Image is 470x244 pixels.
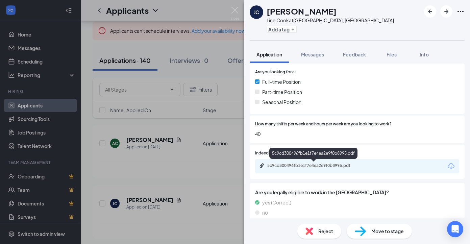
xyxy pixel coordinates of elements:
svg: Download [447,162,455,170]
h1: [PERSON_NAME] [267,5,337,17]
span: Are you legally eligible to work in the [GEOGRAPHIC_DATA]? [255,189,459,196]
span: Reject [318,227,333,235]
span: 40 [255,130,459,138]
div: Line Cook at [GEOGRAPHIC_DATA], [GEOGRAPHIC_DATA] [267,17,394,24]
svg: ArrowRight [442,7,450,16]
button: ArrowRight [440,5,452,18]
span: yes (Correct) [262,199,291,206]
span: Application [256,51,282,57]
span: Seasonal Position [262,98,301,106]
button: PlusAdd a tag [267,26,297,33]
svg: Ellipses [456,7,465,16]
div: Open Intercom Messenger [447,221,463,237]
span: no [262,209,268,216]
span: Info [420,51,429,57]
div: 5c9cd300496fb1e1f7e4ea2e9f0b8995.pdf [267,163,362,168]
span: How many shifts per week and hours per week are you looking to work? [255,121,392,127]
span: Files [387,51,397,57]
div: 5c9cd300496fb1e1f7e4ea2e9f0b8995.pdf [269,148,357,159]
svg: Plus [291,27,295,31]
span: Full-time Position [262,78,301,86]
svg: Paperclip [259,163,265,168]
span: Messages [301,51,324,57]
a: Paperclip5c9cd300496fb1e1f7e4ea2e9f0b8995.pdf [259,163,369,169]
div: JC [254,9,259,16]
button: ArrowLeftNew [424,5,436,18]
span: Indeed Resume [255,150,285,156]
svg: ArrowLeftNew [426,7,434,16]
span: Are you looking for a: [255,69,296,75]
span: Move to stage [371,227,404,235]
span: Feedback [343,51,366,57]
span: Part-time Position [262,88,302,96]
